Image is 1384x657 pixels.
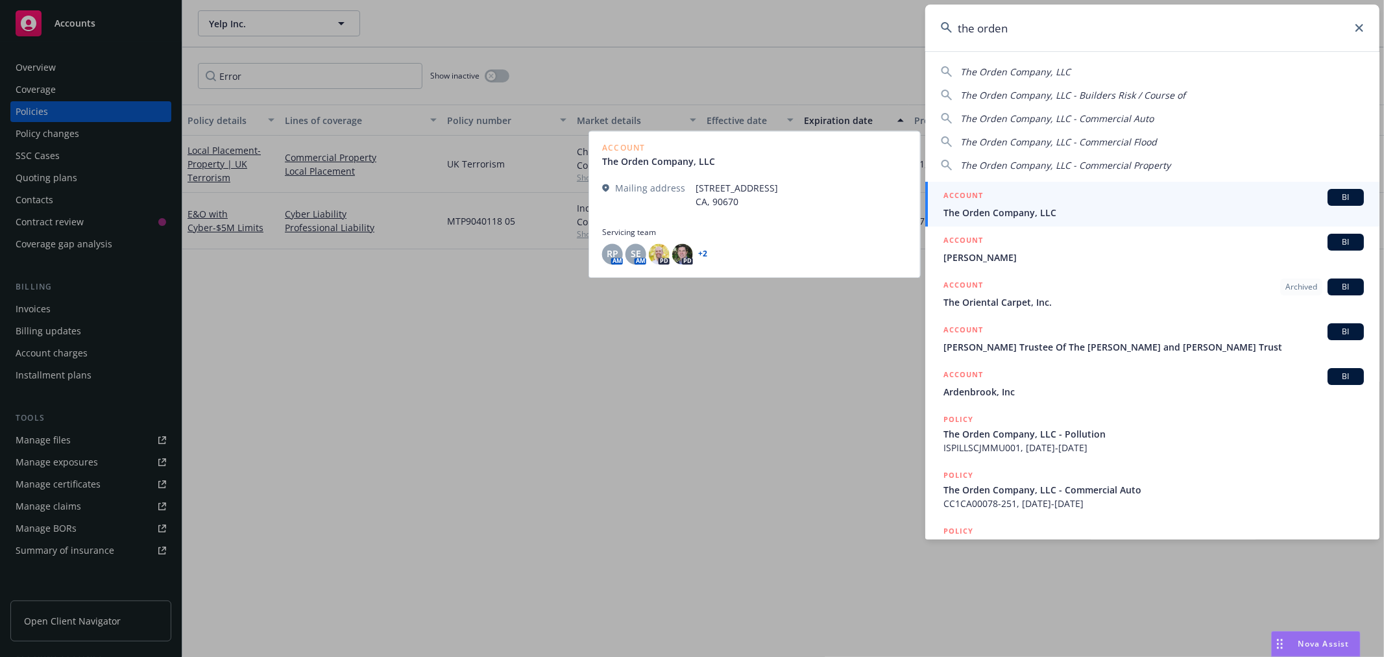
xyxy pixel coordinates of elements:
[1272,632,1288,656] div: Drag to move
[925,361,1379,406] a: ACCOUNTBIArdenbrook, Inc
[1333,192,1359,203] span: BI
[925,182,1379,227] a: ACCOUNTBIThe Orden Company, LLC
[925,517,1379,573] a: POLICYThe Orden Company, LLC - Surety Bond
[943,234,983,249] h5: ACCOUNT
[943,483,1364,497] span: The Orden Company, LLC - Commercial Auto
[943,206,1364,219] span: The Orden Company, LLC
[925,406,1379,462] a: POLICYThe Orden Company, LLC - PollutionISPILLSCJMMU001, [DATE]-[DATE]
[925,462,1379,517] a: POLICYThe Orden Company, LLC - Commercial AutoCC1CA00078-251, [DATE]-[DATE]
[1271,631,1361,657] button: Nova Assist
[925,227,1379,271] a: ACCOUNTBI[PERSON_NAME]
[943,441,1364,454] span: ISPILLSCJMMU001, [DATE]-[DATE]
[943,340,1364,354] span: [PERSON_NAME] Trustee Of The [PERSON_NAME] and [PERSON_NAME] Trust
[943,189,983,205] h5: ACCOUNT
[1333,281,1359,293] span: BI
[960,66,1071,78] span: The Orden Company, LLC
[960,136,1157,148] span: The Orden Company, LLC - Commercial Flood
[1333,371,1359,382] span: BI
[943,413,973,426] h5: POLICY
[925,316,1379,361] a: ACCOUNTBI[PERSON_NAME] Trustee Of The [PERSON_NAME] and [PERSON_NAME] Trust
[1298,638,1350,649] span: Nova Assist
[925,271,1379,316] a: ACCOUNTArchivedBIThe Oriental Carpet, Inc.
[943,539,1364,552] span: The Orden Company, LLC - Surety Bond
[943,497,1364,510] span: CC1CA00078-251, [DATE]-[DATE]
[1285,281,1317,293] span: Archived
[943,295,1364,309] span: The Oriental Carpet, Inc.
[925,5,1379,51] input: Search...
[1333,326,1359,338] span: BI
[943,427,1364,441] span: The Orden Company, LLC - Pollution
[960,89,1185,101] span: The Orden Company, LLC - Builders Risk / Course of
[943,279,983,294] h5: ACCOUNT
[943,368,983,384] h5: ACCOUNT
[943,385,1364,399] span: Ardenbrook, Inc
[943,469,973,482] h5: POLICY
[960,159,1171,171] span: The Orden Company, LLC - Commercial Property
[943,525,973,538] h5: POLICY
[1333,236,1359,248] span: BI
[960,112,1154,125] span: The Orden Company, LLC - Commercial Auto
[943,251,1364,264] span: [PERSON_NAME]
[943,323,983,339] h5: ACCOUNT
